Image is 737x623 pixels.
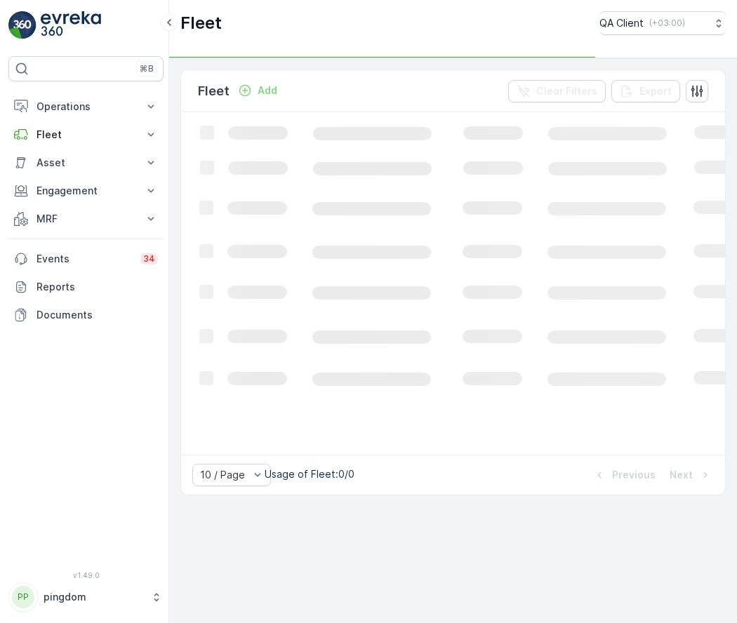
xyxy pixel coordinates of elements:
p: Fleet [180,12,222,34]
p: Previous [612,468,656,482]
p: 34 [143,253,155,264]
a: Documents [8,301,164,329]
p: Operations [36,100,135,114]
button: Asset [8,149,164,177]
span: v 1.49.0 [8,571,164,580]
a: Reports [8,273,164,301]
p: Engagement [36,184,135,198]
p: Export [639,84,672,98]
p: Clear Filters [536,84,597,98]
p: ( +03:00 ) [649,18,685,29]
p: Usage of Fleet : 0/0 [265,467,354,481]
p: Reports [36,280,158,294]
button: Fleet [8,121,164,149]
button: Previous [591,467,657,483]
button: Operations [8,93,164,121]
p: Events [36,252,132,266]
button: QA Client(+03:00) [599,11,726,35]
button: Next [668,467,714,483]
p: Asset [36,156,135,170]
div: PP [12,586,34,608]
p: Next [670,468,693,482]
p: pingdom [44,590,144,604]
p: QA Client [599,16,644,30]
button: Export [611,80,680,102]
button: PPpingdom [8,582,164,612]
p: Fleet [36,128,135,142]
button: MRF [8,205,164,233]
p: Documents [36,308,158,322]
img: logo_light-DOdMpM7g.png [41,11,101,39]
button: Engagement [8,177,164,205]
button: Clear Filters [508,80,606,102]
button: Add [232,82,283,99]
p: Add [258,83,277,98]
p: MRF [36,212,135,226]
a: Events34 [8,245,164,273]
img: logo [8,11,36,39]
p: ⌘B [140,63,154,74]
p: Fleet [198,81,230,101]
